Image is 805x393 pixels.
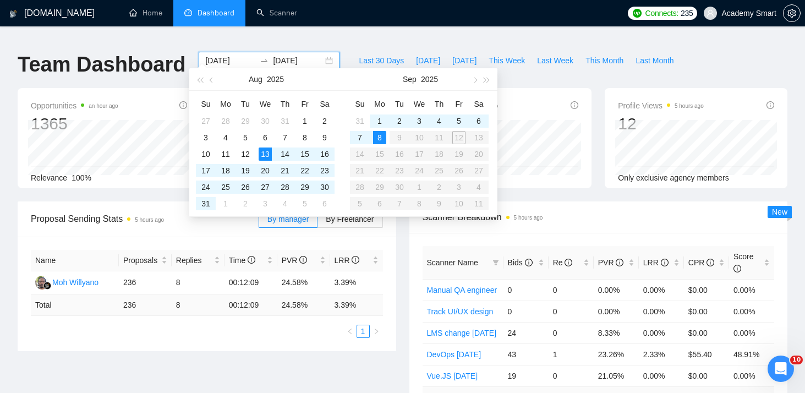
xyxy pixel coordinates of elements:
img: upwork-logo.png [633,9,642,18]
td: 2025-07-29 [236,113,255,129]
span: info-circle [571,101,578,109]
div: 17 [199,164,212,177]
span: PVR [598,258,624,267]
td: 236 [119,294,172,316]
span: left [347,328,353,335]
td: 2025-09-05 [295,195,315,212]
span: dashboard [184,9,192,17]
div: Хмм, ось тут треба дивитися, скоріше за все - так, але звісно ж що з фрілансерів, які доступні за... [18,26,172,59]
div: 1 [298,114,311,128]
time: 5 hours ago [675,103,704,109]
td: 0.00% [729,365,774,386]
input: Start date [205,54,255,67]
td: 2025-08-28 [275,179,295,195]
button: Last Month [629,52,680,69]
td: 0 [549,301,594,322]
div: 27 [199,114,212,128]
td: 0 [503,301,549,322]
div: 22 [298,164,311,177]
a: Vue.JS [DATE] [427,372,478,380]
span: Relevance [31,173,67,182]
th: Th [275,95,295,113]
span: By manager [267,215,309,223]
span: info-circle [565,259,572,266]
td: 2025-08-14 [275,146,295,162]
div: 1 [373,114,386,128]
th: Sa [469,95,489,113]
div: 6 [472,114,485,128]
td: 8.33% [594,322,639,343]
td: 2025-08-05 [236,129,255,146]
td: 3.39 % [330,294,383,316]
span: user [707,9,714,17]
td: 24 [503,322,549,343]
div: Dima говорит… [9,67,211,164]
textarea: Ваше сообщение... [9,277,211,296]
td: 2025-08-26 [236,179,255,195]
input: End date [273,54,323,67]
button: Отправить сообщение… [189,296,206,313]
td: 2025-08-07 [275,129,295,146]
span: to [260,56,269,65]
span: Connects: [645,7,678,19]
a: 1 [357,325,369,337]
td: 0.00% [729,322,774,343]
td: 2025-08-21 [275,162,295,179]
li: Next Page [370,325,383,338]
div: 1 [219,197,232,210]
button: Sep [403,68,417,90]
div: 7 [278,131,292,144]
img: logo [9,5,17,23]
div: 20 [259,164,272,177]
div: 7 [353,131,366,144]
td: 2025-08-25 [216,179,236,195]
td: 2025-09-03 [255,195,275,212]
td: 43 [503,343,549,365]
td: 00:12:09 [224,271,277,294]
div: Хмм, ось тут треба дивитися, скоріше за все - так, але звісно ж що з фрілансерів, які доступні за... [9,20,180,65]
span: info-circle [616,259,623,266]
td: 0 [549,279,594,301]
a: searchScanner [256,8,297,18]
span: Score [733,252,754,273]
span: Opportunities [31,99,118,112]
th: Proposals [119,250,172,271]
span: PVR [282,256,308,265]
th: Tu [236,95,255,113]
td: 2025-08-30 [315,179,335,195]
td: 0.00% [639,301,684,322]
div: Moh Willyano [52,276,98,288]
td: $0.00 [684,301,729,322]
a: MWMoh Willyano [35,277,98,286]
h1: Team Dashboard [18,52,185,78]
td: $0.00 [684,365,729,386]
div: 13 [259,148,272,161]
div: 3 [413,114,426,128]
th: Fr [295,95,315,113]
div: 4 [219,131,232,144]
span: New [772,208,787,216]
td: 2025-08-23 [315,162,335,179]
time: an hour ago [89,103,118,109]
div: 19 [239,164,252,177]
td: 2025-09-01 [370,113,390,129]
td: 24.58% [277,271,330,294]
span: info-circle [707,259,714,266]
td: 2025-07-30 [255,113,275,129]
button: Средство выбора эмодзи [17,300,26,309]
span: info-circle [733,265,741,272]
td: 24.58 % [277,294,330,316]
td: 21.05% [594,365,639,386]
div: 4 [432,114,446,128]
th: We [255,95,275,113]
td: 19 [503,365,549,386]
th: Su [196,95,216,113]
h1: Dima [53,6,75,14]
td: 2025-08-31 [196,195,216,212]
td: 2025-08-06 [255,129,275,146]
div: 24 [199,181,212,194]
td: 2025-09-01 [216,195,236,212]
span: LRR [643,258,669,267]
div: 27 [259,181,272,194]
td: 2025-08-03 [196,129,216,146]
